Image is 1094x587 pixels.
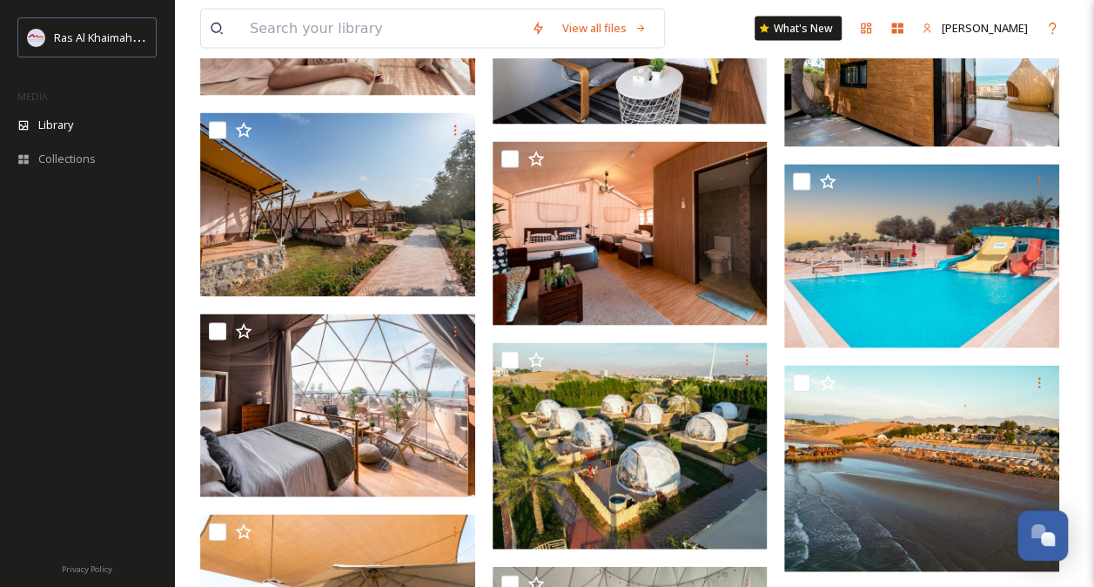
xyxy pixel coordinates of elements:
span: MEDIA [17,90,48,103]
a: View all files [554,11,655,45]
span: Library [38,117,73,133]
img: Longbeach campground (16).jpg [784,366,1059,572]
a: [PERSON_NAME] [913,11,1037,45]
img: Logo_RAKTDA_RGB-01.png [28,29,45,46]
a: What's New [755,17,842,41]
img: Longbeach campground (17).jpg [493,343,768,550]
input: Search your library [241,10,522,48]
img: Longbeach campground (21).jpg [200,113,475,297]
span: Collections [38,151,96,167]
img: Longbeach campground (18).jpg [200,314,475,498]
img: Longbeach campground (20).jpg [493,142,768,326]
a: Privacy Policy [62,557,112,578]
img: Longbeach campground (19).jpg [784,165,1059,348]
span: Privacy Policy [62,563,112,575]
button: Open Chat [1017,510,1068,561]
span: [PERSON_NAME] [942,20,1028,36]
span: Ras Al Khaimah Tourism Development Authority [54,29,300,45]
